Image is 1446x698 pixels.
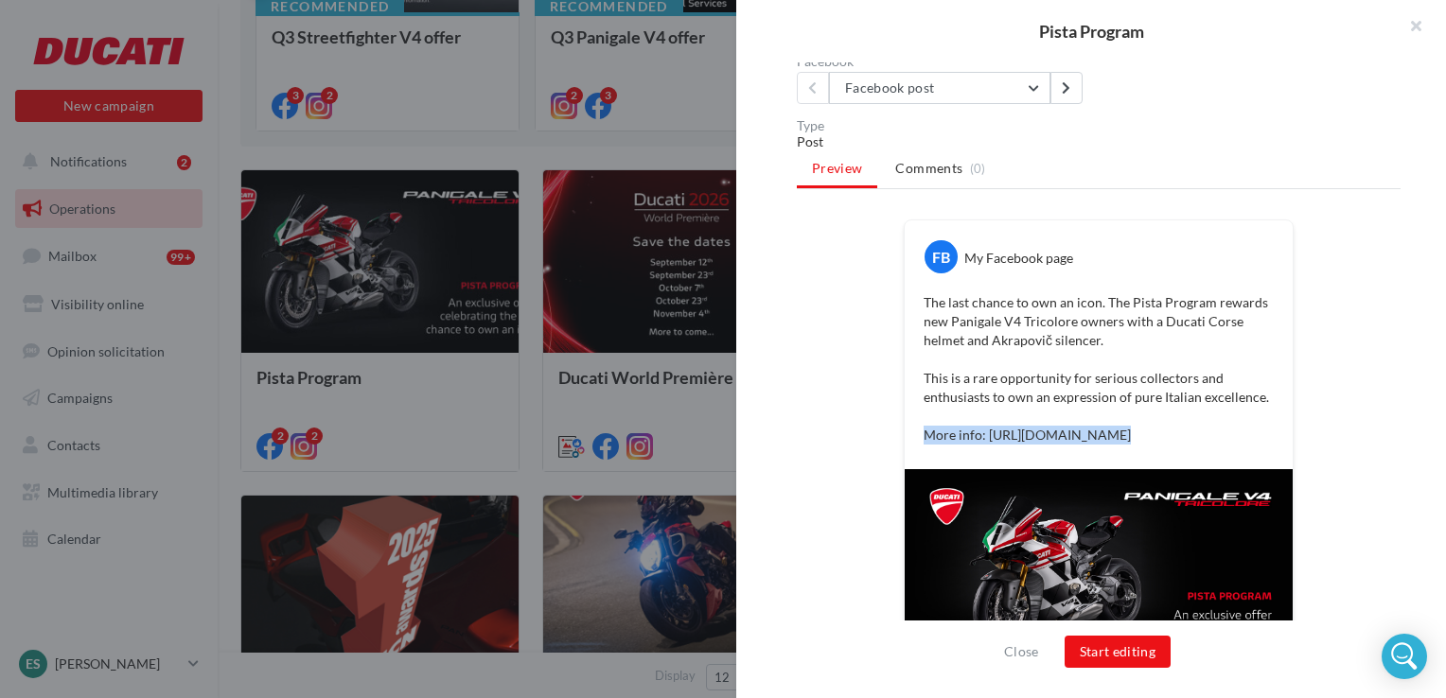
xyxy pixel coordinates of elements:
div: Post [797,132,1401,151]
div: FB [925,240,958,273]
div: Open Intercom Messenger [1382,634,1427,679]
button: Close [996,640,1047,663]
div: Facebook [797,55,1091,68]
span: (0) [970,161,986,176]
div: Type [797,119,1401,132]
span: Comments [895,159,962,178]
div: Pista Program [767,23,1416,40]
div: My Facebook page [964,249,1073,268]
button: Start editing [1065,636,1172,668]
button: Facebook post [829,72,1050,104]
p: The last chance to own an icon. The Pista Program rewards new Panigale V4 Tricolore owners with a... [924,293,1274,445]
